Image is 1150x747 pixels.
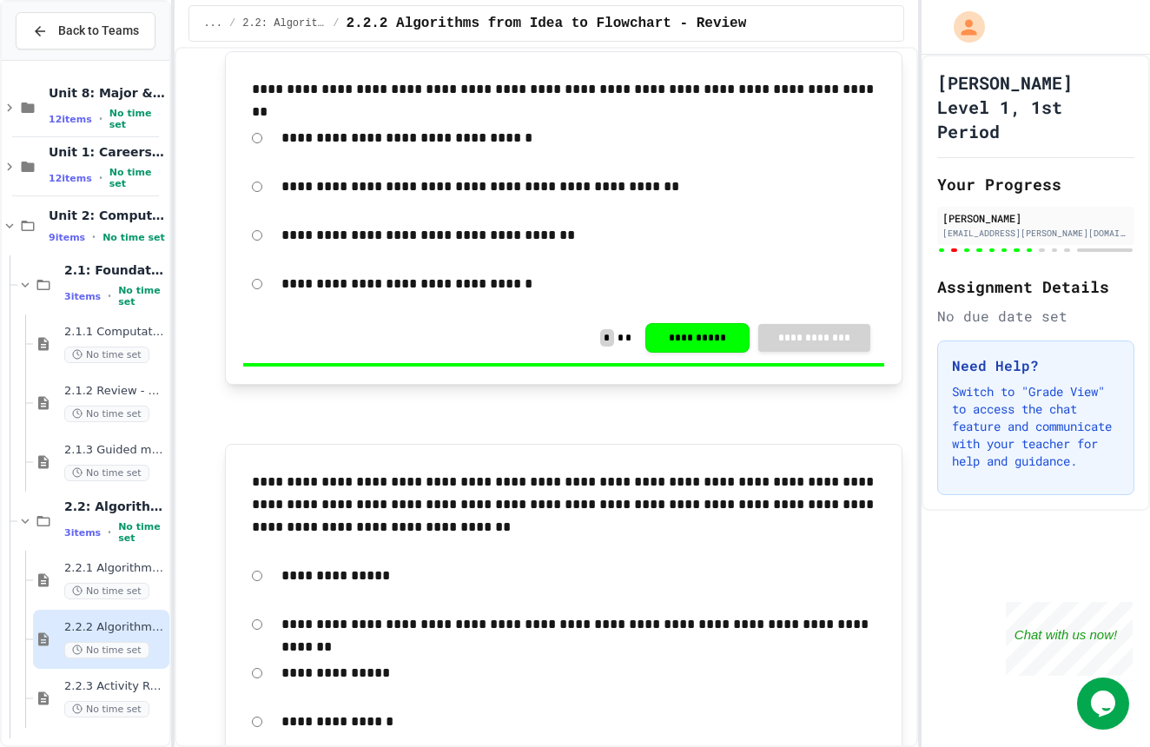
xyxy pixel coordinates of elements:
[58,22,139,40] span: Back to Teams
[118,285,166,307] span: No time set
[99,112,102,126] span: •
[952,355,1120,376] h3: Need Help?
[937,274,1134,299] h2: Assignment Details
[937,172,1134,196] h2: Your Progress
[102,232,165,243] span: No time set
[49,232,85,243] span: 9 items
[64,443,166,458] span: 2.1.3 Guided morning routine flowchart
[99,171,102,185] span: •
[333,17,339,30] span: /
[64,701,149,717] span: No time set
[64,642,149,658] span: No time set
[64,262,166,278] span: 2.1: Foundations of Computational Thinking
[49,85,166,101] span: Unit 8: Major & Emerging Technologies
[942,210,1129,226] div: [PERSON_NAME]
[109,108,167,130] span: No time set
[952,383,1120,470] p: Switch to "Grade View" to access the chat feature and communicate with your teacher for help and ...
[64,499,166,514] span: 2.2: Algorithms from Idea to Flowchart
[64,291,101,302] span: 3 items
[109,167,167,189] span: No time set
[108,526,111,539] span: •
[49,144,166,160] span: Unit 1: Careers & Professionalism
[64,325,166,340] span: 2.1.1 Computational Thinking and Problem Solving
[92,230,96,244] span: •
[64,406,149,422] span: No time set
[1006,602,1133,676] iframe: chat widget
[937,70,1134,143] h1: [PERSON_NAME] Level 1, 1st Period
[64,561,166,576] span: 2.2.1 Algorithms from Idea to Flowchart
[935,7,989,47] div: My Account
[242,17,326,30] span: 2.2: Algorithms from Idea to Flowchart
[49,114,92,125] span: 12 items
[64,679,166,694] span: 2.2.3 Activity Recommendation Algorithm
[64,620,166,635] span: 2.2.2 Algorithms from Idea to Flowchart - Review
[937,306,1134,327] div: No due date set
[64,465,149,481] span: No time set
[229,17,235,30] span: /
[203,17,222,30] span: ...
[64,527,101,539] span: 3 items
[118,521,166,544] span: No time set
[64,583,149,599] span: No time set
[64,384,166,399] span: 2.1.2 Review - Computational Thinking and Problem Solving
[108,289,111,303] span: •
[942,227,1129,240] div: [EMAIL_ADDRESS][PERSON_NAME][DOMAIN_NAME]
[49,173,92,184] span: 12 items
[64,347,149,363] span: No time set
[346,13,746,34] span: 2.2.2 Algorithms from Idea to Flowchart - Review
[1077,678,1133,730] iframe: chat widget
[49,208,166,223] span: Unit 2: Computational Thinking & Problem-Solving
